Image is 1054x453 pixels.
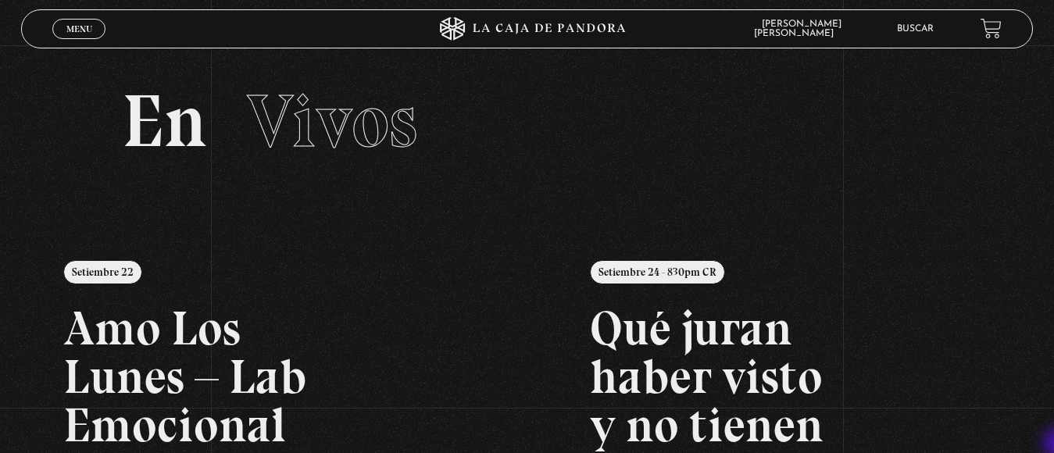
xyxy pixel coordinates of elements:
[247,77,417,166] span: Vivos
[754,20,849,38] span: [PERSON_NAME] [PERSON_NAME]
[66,24,92,34] span: Menu
[897,24,934,34] a: Buscar
[981,18,1002,39] a: View your shopping cart
[61,37,98,48] span: Cerrar
[122,84,931,159] h2: En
